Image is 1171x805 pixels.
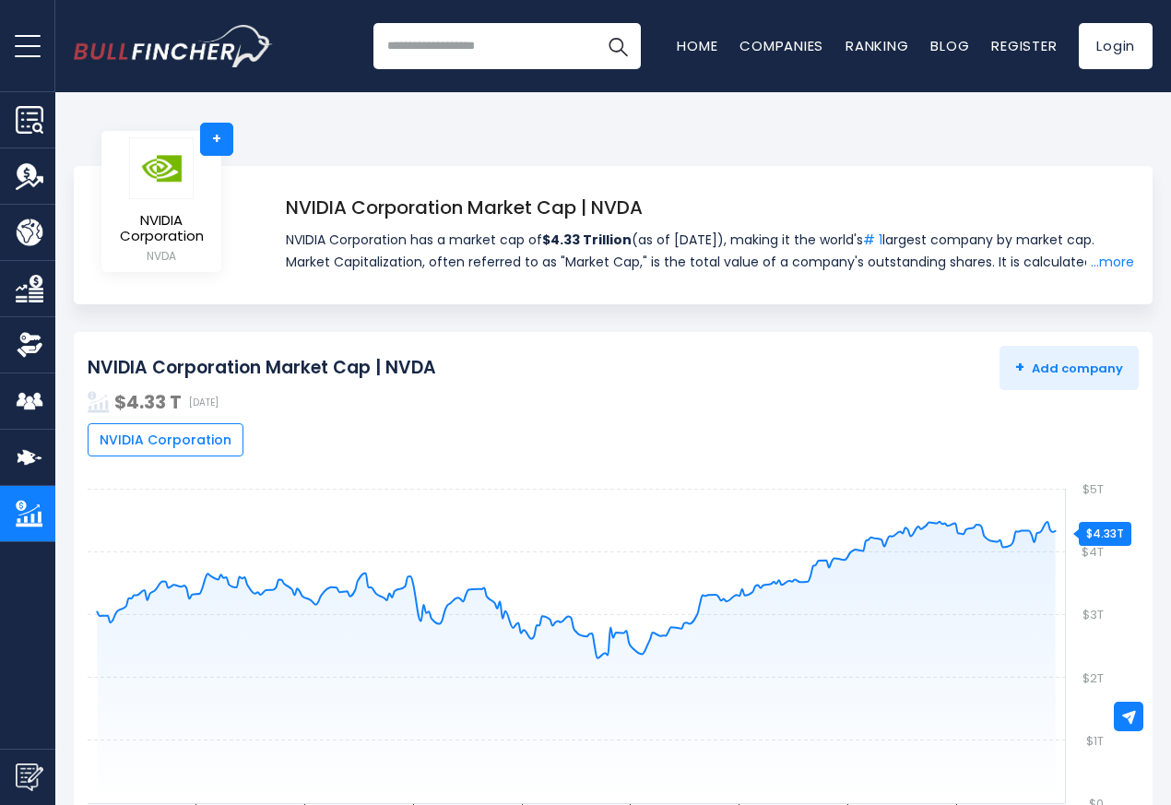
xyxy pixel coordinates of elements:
span: [DATE] [189,397,219,408]
h2: NVIDIA Corporation Market Cap | NVDA [88,357,436,380]
strong: $4.33 Trillion [542,231,632,249]
a: NVIDIA Corporation NVDA [115,136,207,266]
button: Search [595,23,641,69]
button: +Add company [999,346,1139,390]
strong: + [1015,357,1024,378]
a: ...more [1086,251,1134,273]
div: $4.33T [1079,522,1131,546]
span: NVIDIA Corporation has a market cap of (as of [DATE]), making it the world's largest company by m... [286,229,1134,273]
a: Companies [739,36,823,55]
text: $3T [1082,606,1104,623]
text: $1T [1086,732,1104,750]
img: Bullfincher logo [74,25,273,67]
strong: $4.33 T [114,389,182,415]
img: logo [129,137,194,199]
a: Go to homepage [74,25,272,67]
a: Blog [930,36,969,55]
text: $4T [1082,543,1104,561]
a: Home [677,36,717,55]
a: Register [991,36,1057,55]
text: $2T [1082,669,1104,687]
span: Add company [1015,360,1123,376]
a: # 1 [863,231,882,249]
a: + [200,123,233,156]
a: Ranking [846,36,908,55]
img: Ownership [16,331,43,359]
small: NVDA [116,248,207,265]
img: addasd [88,391,110,413]
span: NVIDIA Corporation [100,432,231,448]
h1: NVIDIA Corporation Market Cap | NVDA [286,194,1134,221]
span: NVIDIA Corporation [116,213,207,243]
a: Login [1079,23,1153,69]
text: $5T [1082,480,1104,498]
